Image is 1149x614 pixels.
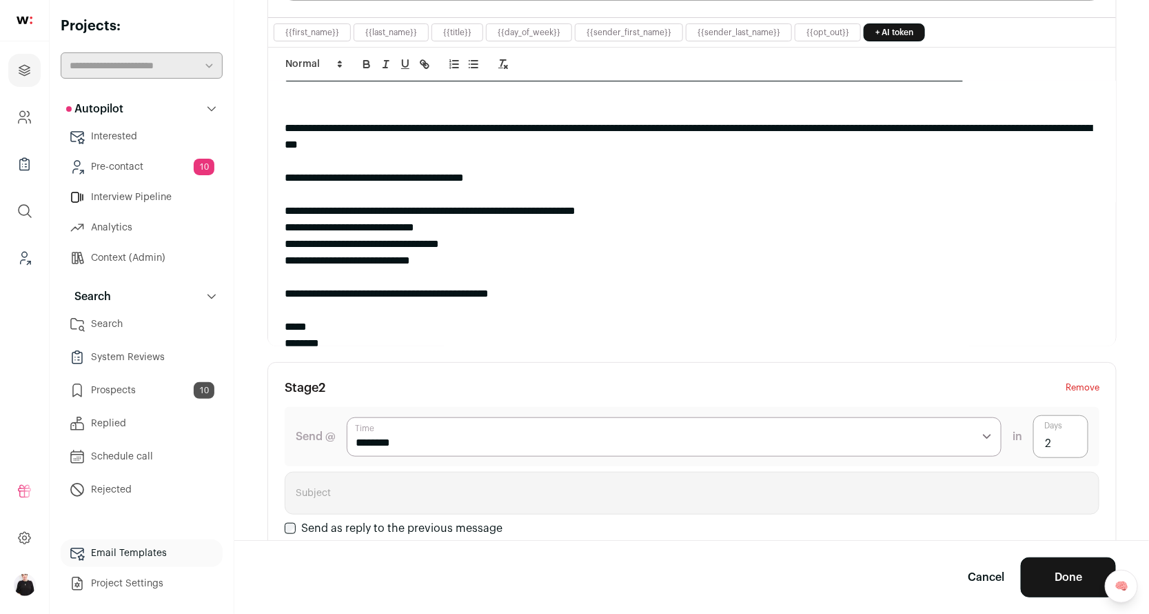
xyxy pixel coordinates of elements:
[17,17,32,24] img: wellfound-shorthand-0d5821cbd27db2630d0214b213865d53afaa358527fdda9d0ea32b1df1b89c2c.svg
[194,159,214,175] span: 10
[14,574,36,596] button: Open dropdown
[8,241,41,275] a: Leads (Backoffice)
[365,27,417,38] button: {{last_name}}
[61,344,223,371] a: System Reviews
[66,288,111,305] p: Search
[8,54,41,87] a: Projects
[864,23,925,41] a: + AI token
[1033,415,1088,458] input: Days
[61,410,223,437] a: Replied
[296,428,336,445] label: Send @
[301,523,502,534] label: Send as reply to the previous message
[8,148,41,181] a: Company Lists
[61,95,223,123] button: Autopilot
[1105,570,1138,603] a: 🧠
[698,27,780,38] button: {{sender_last_name}}
[61,377,223,404] a: Prospects10
[587,27,671,38] button: {{sender_first_name}}
[443,27,471,38] button: {{title}}
[61,443,223,471] a: Schedule call
[61,310,223,338] a: Search
[318,382,325,394] span: 2
[66,101,123,117] p: Autopilot
[1021,557,1116,597] button: Done
[498,27,560,38] button: {{day_of_week}}
[61,570,223,597] a: Project Settings
[968,569,1004,586] a: Cancel
[61,17,223,36] h2: Projects:
[61,476,223,504] a: Rejected
[806,27,849,38] button: {{opt_out}}
[285,27,339,38] button: {{first_name}}
[61,123,223,150] a: Interested
[61,214,223,241] a: Analytics
[61,283,223,310] button: Search
[14,574,36,596] img: 9240684-medium_jpg
[8,101,41,134] a: Company and ATS Settings
[285,472,1099,515] input: Subject
[194,382,214,399] span: 10
[61,244,223,272] a: Context (Admin)
[1066,379,1099,396] button: Remove
[1013,428,1022,445] span: in
[285,379,325,396] h3: Stage
[61,153,223,181] a: Pre-contact10
[61,184,223,211] a: Interview Pipeline
[61,539,223,567] a: Email Templates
